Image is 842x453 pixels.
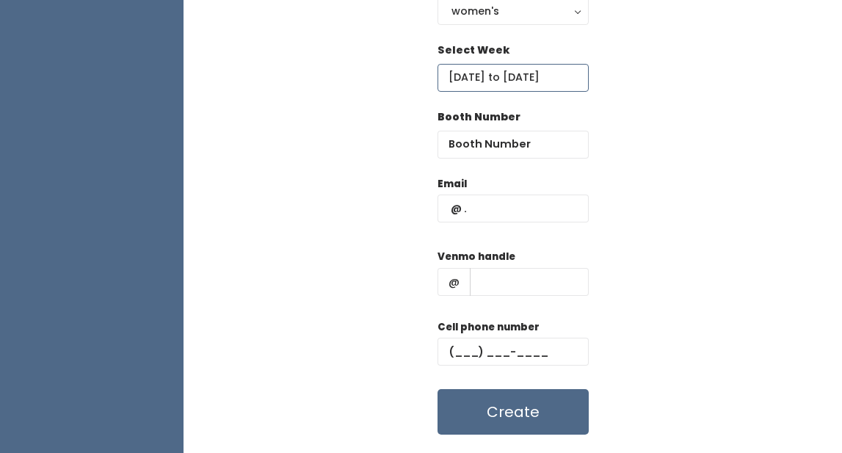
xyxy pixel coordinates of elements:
[438,109,520,125] label: Booth Number
[438,320,540,335] label: Cell phone number
[438,338,589,366] input: (___) ___-____
[451,3,575,19] div: women's
[438,64,589,92] input: Select week
[438,250,515,264] label: Venmo handle
[438,43,509,58] label: Select Week
[438,177,467,192] label: Email
[438,195,589,222] input: @ .
[438,268,471,296] span: @
[438,389,589,435] button: Create
[438,131,589,159] input: Booth Number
